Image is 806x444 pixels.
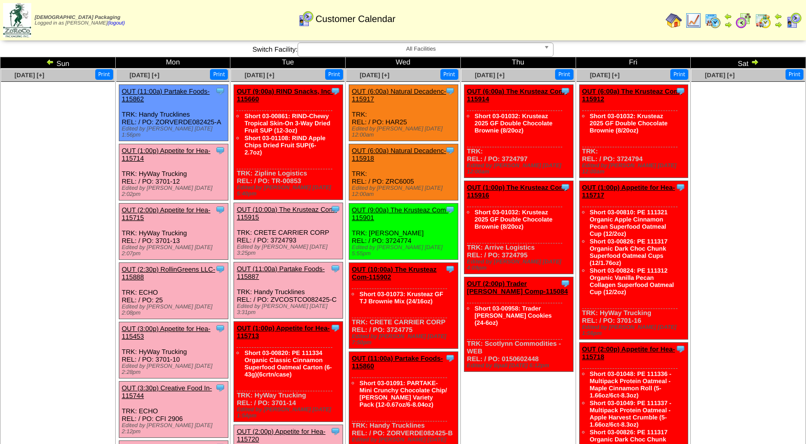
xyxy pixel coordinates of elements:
[576,57,691,69] td: Fri
[467,163,573,175] div: Edited by [PERSON_NAME] [DATE] 12:00am
[582,324,688,337] div: Edited by [PERSON_NAME] [DATE] 1:56pm
[691,57,806,69] td: Sat
[352,147,446,162] a: OUT (6:00a) Natural Decadenc-115918
[359,380,447,408] a: Short 03-01091: PARTAKE-Mini Crunchy Chocolate Chip/ [PERSON_NAME] Variety Pack (12-0.67oz/6-8.04oz)
[724,12,732,20] img: arrowleft.gif
[445,205,455,215] img: Tooltip
[675,86,686,96] img: Tooltip
[590,370,671,399] a: Short 03-01048: PE 111336 - Multipack Protein Oatmeal - Maple Cinnamon Roll (5-1.66oz/6ct-8.3oz)
[122,265,216,281] a: OUT (2:30p) RollinGreens LLC-115888
[215,264,225,274] img: Tooltip
[330,204,341,214] img: Tooltip
[786,69,803,80] button: Print
[352,334,458,346] div: Edited by [PERSON_NAME] [DATE] 7:50pm
[237,303,343,316] div: Edited by [PERSON_NAME] [DATE] 3:31pm
[215,323,225,334] img: Tooltip
[359,72,389,79] a: [DATE] [+]
[237,87,333,103] a: OUT (9:00a) RIND Snacks, Inc-115660
[237,206,336,221] a: OUT (10:00a) The Krusteaz Com-115915
[464,277,573,372] div: TRK: Scotlynn Commodities - WEB REL: / PO: 0150602448
[35,15,120,20] span: [DEMOGRAPHIC_DATA] Packaging
[560,86,570,96] img: Tooltip
[119,382,228,438] div: TRK: ECHO REL: / PO: CFI 2906
[352,354,443,370] a: OUT (11:00a) Partake Foods-115860
[675,344,686,354] img: Tooltip
[705,72,735,79] a: [DATE] [+]
[582,163,688,175] div: Edited by [PERSON_NAME] [DATE] 12:00am
[464,85,573,178] div: TRK: REL: / PO: 3724797
[122,423,228,435] div: Edited by [PERSON_NAME] [DATE] 2:12pm
[735,12,752,29] img: calendarblend.gif
[475,209,553,230] a: Short 03-01032: Krusteaz 2025 GF Double Chocolate Brownie (8/20oz)
[330,323,341,333] img: Tooltip
[122,87,210,103] a: OUT (11:00a) Partake Foods-115862
[244,135,325,156] a: Short 03-01108: RIND Apple Chips Dried Fruit SUP(6-2.7oz)
[475,113,553,134] a: Short 03-01032: Krusteaz 2025 GF Double Chocolate Brownie (8/20oz)
[675,182,686,192] img: Tooltip
[349,204,458,260] div: TRK: [PERSON_NAME] REL: / PO: 3724774
[590,209,668,237] a: Short 03-00810: PE 111321 Organic Apple Cinnamon Pecan Superfood Oatmeal Cup (12/2oz)
[666,12,682,29] img: home.gif
[475,72,504,79] a: [DATE] [+]
[244,113,330,134] a: Short 03-00861: RIND-Chewy Tropical Skin-On 3-Way Dried Fruit SUP (12-3oz)
[215,383,225,393] img: Tooltip
[467,184,567,199] a: OUT (1:00p) The Krusteaz Com-115916
[237,324,330,340] a: OUT (1:00p) Appetite for Hea-115713
[786,12,802,29] img: calendarcustomer.gif
[122,185,228,197] div: Edited by [PERSON_NAME] [DATE] 2:02pm
[460,57,576,69] td: Thu
[590,113,668,134] a: Short 03-01032: Krusteaz 2025 GF Double Chocolate Brownie (8/20oz)
[302,43,540,55] span: All Facilities
[467,280,568,295] a: OUT (2:00p) Trader [PERSON_NAME] Comp-115084
[95,69,113,80] button: Print
[330,263,341,274] img: Tooltip
[237,407,343,419] div: Edited by [PERSON_NAME] [DATE] 1:54pm
[352,126,458,138] div: Edited by [PERSON_NAME] [DATE] 12:00am
[108,20,125,26] a: (logout)
[582,184,675,199] a: OUT (1:00p) Appetite for Hea-115717
[215,86,225,96] img: Tooltip
[590,399,671,428] a: Short 03-01049: PE 111337 - Multipack Protein Oatmeal - Apple Harvest Crumble (5-1.66oz/6ct-8.3oz)
[464,181,573,274] div: TRK: Arrive Logistics REL: / PO: 3724795
[582,345,675,361] a: OUT (2:00p) Appetite for Hea-115718
[445,353,455,363] img: Tooltip
[467,87,567,103] a: OUT (6:00a) The Krusteaz Com-115914
[119,204,228,260] div: TRK: HyWay Trucking REL: / PO: 3701-13
[590,72,620,79] a: [DATE] [+]
[119,144,228,201] div: TRK: HyWay Trucking REL: / PO: 3701-12
[349,144,458,201] div: TRK: REL: / PO: ZRC6005
[234,262,343,319] div: TRK: Handy Trucklines REL: / PO: ZVCOSTCO082425-C
[467,259,573,271] div: Edited by [PERSON_NAME] [DATE] 4:09pm
[330,86,341,96] img: Tooltip
[475,305,552,326] a: Short 03-00958: Trader [PERSON_NAME] Cookies (24-6oz)
[445,86,455,96] img: Tooltip
[244,349,332,378] a: Short 03-00820: PE 111334 Organic Classic Cinnamon Superfood Oatmeal Carton (6-43g)(6crtn/case)
[755,12,771,29] img: calendarinout.gif
[237,185,343,197] div: Edited by [PERSON_NAME] [DATE] 5:40pm
[122,147,210,162] a: OUT (1:00p) Appetite for Hea-115714
[115,57,230,69] td: Mon
[130,72,159,79] span: [DATE] [+]
[352,87,446,103] a: OUT (6:00a) Natural Decadenc-115917
[119,263,228,319] div: TRK: ECHO REL: / PO: 25
[298,11,314,27] img: calendarcustomer.gif
[349,263,458,349] div: TRK: CRETE CARRIER CORP REL: / PO: 3724775
[119,322,228,379] div: TRK: HyWay Trucking REL: / PO: 3701-10
[555,69,573,80] button: Print
[590,238,668,267] a: Short 03-00826: PE 111317 Organic Dark Choc Chunk Superfood Oatmeal Cups (12/1.76oz)
[119,85,228,141] div: TRK: Handy Trucklines REL: / PO: ZORVERDE082425-A
[705,12,721,29] img: calendarprod.gif
[14,72,44,79] a: [DATE] [+]
[467,363,573,369] div: Edited by Bpali [DATE] 6:12pm
[560,278,570,288] img: Tooltip
[237,428,325,443] a: OUT (2:00p) Appetite for Hea-115720
[315,14,395,25] span: Customer Calendar
[724,20,732,29] img: arrowright.gif
[215,205,225,215] img: Tooltip
[352,245,458,257] div: Edited by [PERSON_NAME] [DATE] 5:55pm
[685,12,702,29] img: line_graph.gif
[751,58,759,66] img: arrowright.gif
